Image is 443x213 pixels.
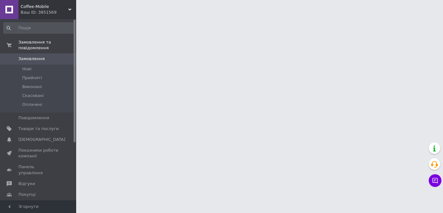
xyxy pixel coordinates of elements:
span: Панель управління [18,164,59,175]
span: Оплачені [22,102,42,107]
span: Відгуки [18,181,35,187]
span: Покупці [18,192,36,197]
span: Повідомлення [18,115,49,121]
span: Замовлення та повідомлення [18,39,76,51]
input: Пошук [3,22,75,34]
span: Скасовані [22,93,44,99]
span: Показники роботи компанії [18,148,59,159]
span: Виконані [22,84,42,90]
div: Ваш ID: 3851569 [21,10,76,15]
span: Нові [22,66,31,72]
span: Прийняті [22,75,42,81]
span: Замовлення [18,56,45,62]
button: Чат з покупцем [429,174,441,187]
span: [DEMOGRAPHIC_DATA] [18,137,65,142]
span: Coffee-Mobile [21,4,68,10]
span: Товари та послуги [18,126,59,132]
